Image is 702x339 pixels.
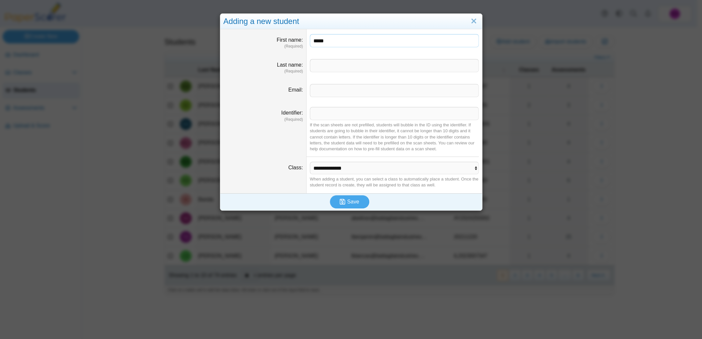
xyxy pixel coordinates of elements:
label: Last name [277,62,303,68]
div: When adding a student, you can select a class to automatically place a student. Once the student ... [310,176,479,188]
label: Email [288,87,303,93]
div: If the scan sheets are not prefilled, students will bubble in the ID using the identifier. If stu... [310,122,479,152]
span: Save [347,199,359,204]
dfn: (Required) [223,44,303,49]
label: Identifier [281,110,303,116]
button: Save [330,195,369,208]
dfn: (Required) [223,117,303,122]
label: Class [288,165,303,170]
label: First name [277,37,303,43]
dfn: (Required) [223,69,303,74]
a: Close [469,16,479,27]
div: Adding a new student [220,14,482,29]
